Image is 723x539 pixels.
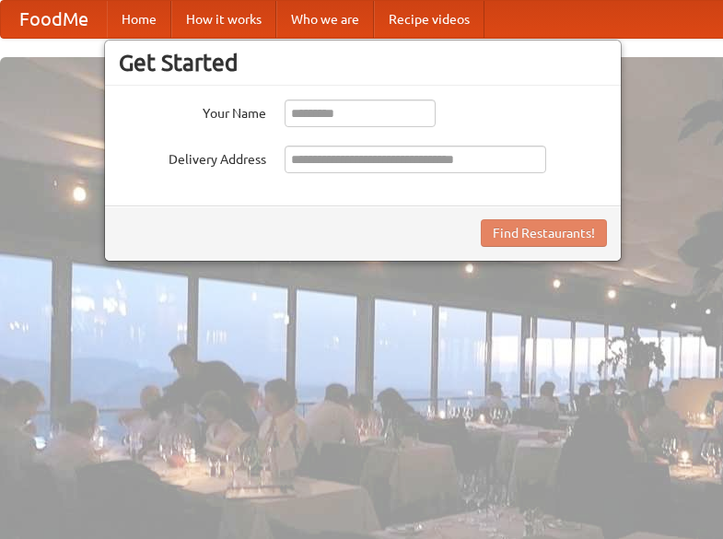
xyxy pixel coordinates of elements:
[276,1,374,38] a: Who we are
[481,219,607,247] button: Find Restaurants!
[119,146,266,169] label: Delivery Address
[107,1,171,38] a: Home
[171,1,276,38] a: How it works
[374,1,484,38] a: Recipe videos
[119,100,266,123] label: Your Name
[119,49,607,76] h3: Get Started
[1,1,107,38] a: FoodMe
